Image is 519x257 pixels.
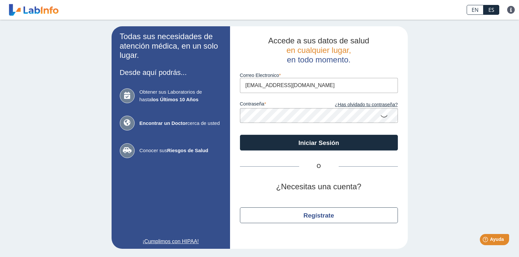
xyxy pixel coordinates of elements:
[140,120,188,126] b: Encontrar un Doctor
[460,231,512,250] iframe: Help widget launcher
[151,97,198,102] b: los Últimos 10 Años
[286,46,351,55] span: en cualquier lugar,
[287,55,350,64] span: en todo momento.
[240,207,398,223] button: Regístrate
[140,120,222,127] span: cerca de usted
[240,73,398,78] label: Correo Electronico
[120,68,222,77] h3: Desde aquí podrás...
[120,238,222,245] a: ¡Cumplimos con HIPAA!
[467,5,483,15] a: EN
[240,135,398,151] button: Iniciar Sesión
[483,5,499,15] a: ES
[120,32,222,60] h2: Todas sus necesidades de atención médica, en un solo lugar.
[319,101,398,108] a: ¿Has olvidado tu contraseña?
[140,147,222,154] span: Conocer sus
[140,88,222,103] span: Obtener sus Laboratorios de hasta
[268,36,369,45] span: Accede a sus datos de salud
[299,162,339,170] span: O
[240,182,398,192] h2: ¿Necesitas una cuenta?
[240,101,319,108] label: contraseña
[167,148,208,153] b: Riesgos de Salud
